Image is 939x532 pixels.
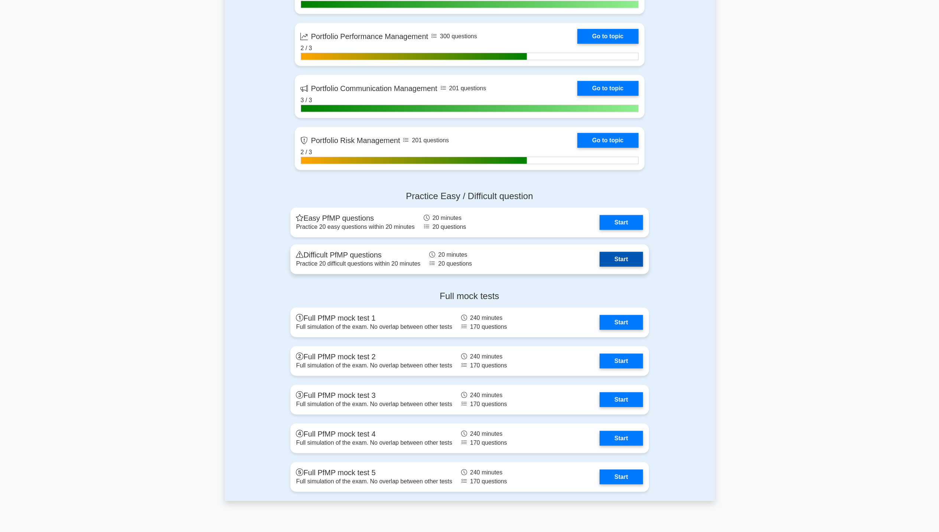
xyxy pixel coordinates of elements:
a: Start [600,252,643,267]
h4: Full mock tests [290,291,649,302]
a: Go to topic [577,81,638,96]
a: Start [600,431,643,446]
a: Start [600,354,643,369]
a: Start [600,315,643,330]
h4: Practice Easy / Difficult question [290,191,649,202]
a: Go to topic [577,133,638,148]
a: Start [600,392,643,407]
a: Go to topic [577,29,638,44]
a: Start [600,470,643,484]
a: Start [600,215,643,230]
